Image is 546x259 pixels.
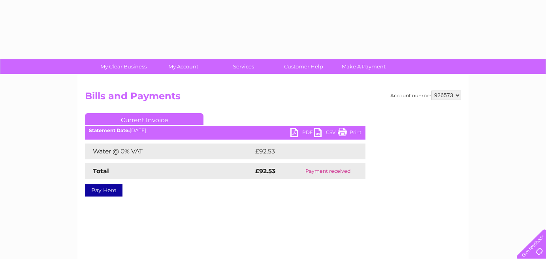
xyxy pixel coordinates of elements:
a: My Clear Business [91,59,156,74]
a: CSV [314,128,338,139]
b: Statement Date: [89,127,130,133]
a: Current Invoice [85,113,203,125]
a: Pay Here [85,184,122,197]
td: Water @ 0% VAT [85,144,253,159]
td: Payment received [290,163,365,179]
a: Print [338,128,361,139]
strong: £92.53 [255,167,275,175]
div: [DATE] [85,128,365,133]
a: PDF [290,128,314,139]
a: Make A Payment [331,59,396,74]
a: Customer Help [271,59,336,74]
strong: Total [93,167,109,175]
a: Services [211,59,276,74]
div: Account number [390,91,461,100]
td: £92.53 [253,144,349,159]
a: My Account [151,59,216,74]
h2: Bills and Payments [85,91,461,106]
